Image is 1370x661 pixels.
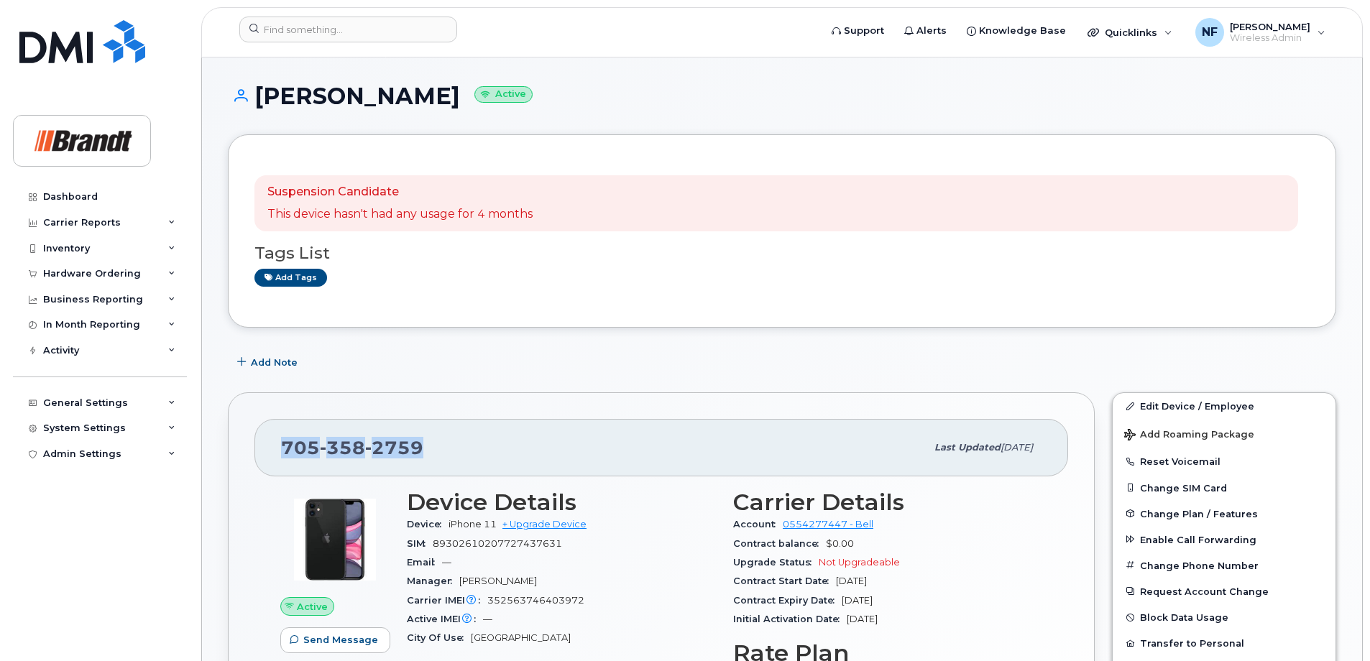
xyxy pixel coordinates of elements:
span: [DATE] [842,595,873,606]
span: Account [733,519,783,530]
span: 705 [281,437,423,458]
h3: Carrier Details [733,489,1042,515]
span: Active [297,600,328,614]
button: Reset Voicemail [1113,448,1335,474]
p: Suspension Candidate [267,184,533,200]
a: Add tags [254,269,327,287]
button: Request Account Change [1113,578,1335,604]
span: [DATE] [1001,442,1033,453]
span: Contract Start Date [733,576,836,586]
span: Enable Call Forwarding [1140,534,1256,545]
a: + Upgrade Device [502,519,587,530]
button: Change Plan / Features [1113,501,1335,527]
span: [PERSON_NAME] [459,576,537,586]
span: [GEOGRAPHIC_DATA] [471,632,571,643]
a: Edit Device / Employee [1113,393,1335,419]
span: Change Plan / Features [1140,508,1258,519]
span: City Of Use [407,632,471,643]
span: Not Upgradeable [819,557,900,568]
span: Contract balance [733,538,826,549]
span: Email [407,557,442,568]
span: Upgrade Status [733,557,819,568]
span: Carrier IMEI [407,595,487,606]
span: [DATE] [847,614,878,624]
span: [DATE] [836,576,867,586]
span: Contract Expiry Date [733,595,842,606]
button: Add Note [228,349,310,375]
span: Send Message [303,633,378,647]
span: Active IMEI [407,614,483,624]
button: Add Roaming Package [1113,419,1335,448]
span: Manager [407,576,459,586]
span: 89302610207727437631 [433,538,562,549]
span: Add Roaming Package [1124,429,1254,443]
a: 0554277447 - Bell [783,519,873,530]
h3: Tags List [254,244,1310,262]
span: 2759 [365,437,423,458]
span: Device [407,519,449,530]
p: This device hasn't had any usage for 4 months [267,206,533,223]
button: Block Data Usage [1113,604,1335,630]
span: Initial Activation Date [733,614,847,624]
small: Active [474,86,533,103]
span: $0.00 [826,538,854,549]
button: Transfer to Personal [1113,630,1335,656]
span: SIM [407,538,433,549]
h3: Device Details [407,489,716,515]
img: iPhone_11.jpg [292,496,378,583]
span: 352563746403972 [487,595,584,606]
button: Enable Call Forwarding [1113,527,1335,553]
button: Change SIM Card [1113,475,1335,501]
span: — [442,557,451,568]
span: 358 [320,437,365,458]
span: iPhone 11 [449,519,497,530]
button: Change Phone Number [1113,553,1335,578]
span: Add Note [251,356,298,369]
span: — [483,614,492,624]
button: Send Message [280,627,390,653]
span: Last updated [934,442,1001,453]
h1: [PERSON_NAME] [228,83,1336,108]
